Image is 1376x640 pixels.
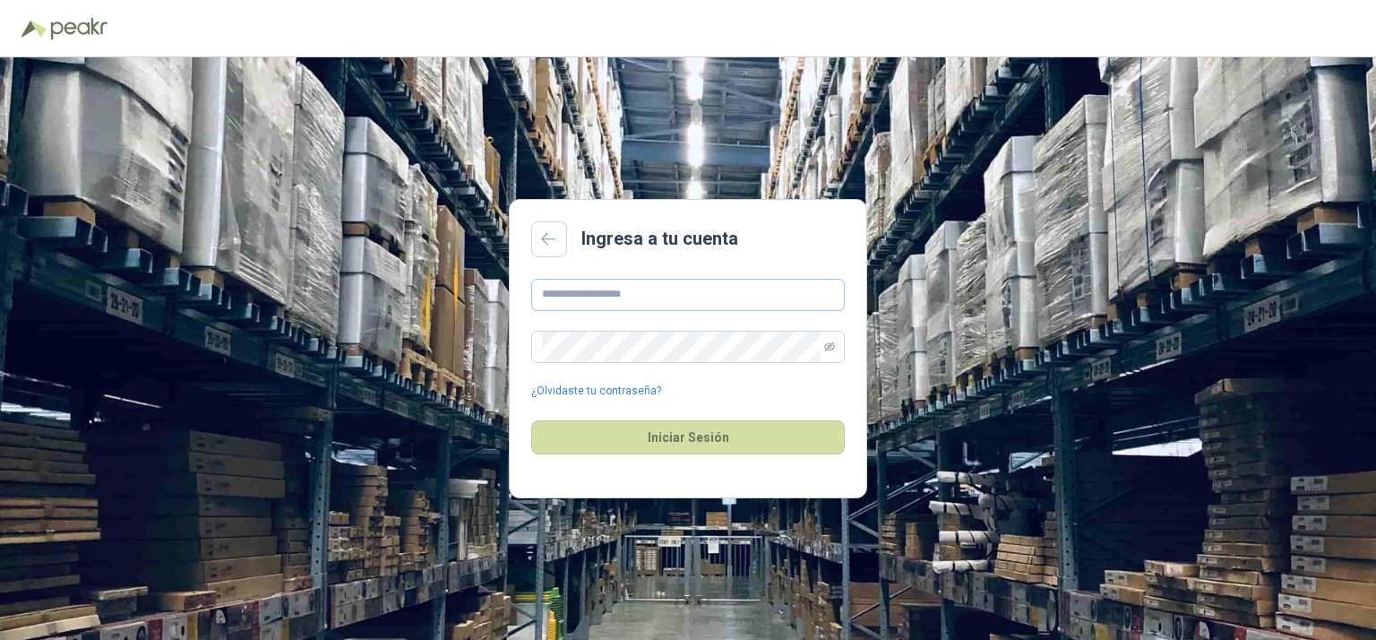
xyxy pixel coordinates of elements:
img: Logo [21,20,47,38]
button: Iniciar Sesión [531,420,845,454]
span: eye-invisible [824,342,835,352]
h2: Ingresa a tu cuenta [581,225,738,253]
a: ¿Olvidaste tu contraseña? [531,383,661,400]
img: Peakr [50,18,107,39]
